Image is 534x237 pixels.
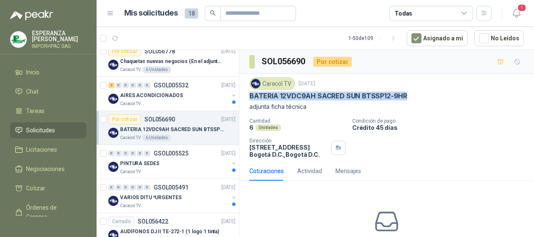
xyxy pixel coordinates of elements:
[120,100,141,107] p: Caracol TV
[137,150,143,156] div: 0
[115,82,122,88] div: 0
[120,134,141,141] p: Caracol TV
[395,9,412,18] div: Todas
[120,169,141,175] p: Caracol TV
[123,82,129,88] div: 0
[335,166,361,176] div: Mensajes
[221,116,236,124] p: [DATE]
[108,82,115,88] div: 2
[108,80,237,107] a: 2 0 0 0 0 0 GSOL005532[DATE] Company LogoAIRES ACONDICIONADOSCaracol TV
[10,10,53,20] img: Logo peakr
[154,82,188,88] p: GSOL005532
[120,203,141,209] p: Caracol TV
[108,114,141,124] div: Por cotizar
[509,6,524,21] button: 1
[108,182,237,209] a: 0 0 0 0 0 0 GSOL005491[DATE] Company LogoVARIOS DITU *URGENTESCaracol TV
[120,194,181,202] p: VARIOS DITU *URGENTES
[142,134,171,141] div: 6 Unidades
[407,30,468,46] button: Asignado a mi
[249,166,284,176] div: Cotizaciones
[249,124,254,131] p: 6
[97,43,239,77] a: Por cotizarSOL056778[DATE] Company LogoChaquetas nuevas negocios (En el adjunto mas informacion)C...
[474,30,524,46] button: No Leídos
[348,32,400,45] div: 1 - 50 de 109
[26,106,44,116] span: Tareas
[130,184,136,190] div: 0
[97,111,239,145] a: Por cotizarSOL056690[DATE] Company LogoBATERIA 12VDC9AH SACRED SUN BTSSP12-9HRCaracol TV6 Unidades
[352,118,531,124] p: Condición de pago
[10,200,86,225] a: Órdenes de Compra
[26,184,45,193] span: Cotizar
[297,166,322,176] div: Actividad
[26,203,79,221] span: Órdenes de Compra
[10,64,86,80] a: Inicio
[108,128,118,138] img: Company Logo
[26,87,39,96] span: Chat
[138,219,168,224] p: SOL056422
[185,8,198,18] span: 18
[108,216,134,226] div: Cerrado
[26,145,57,154] span: Licitaciones
[108,196,118,206] img: Company Logo
[144,82,150,88] div: 0
[108,94,118,104] img: Company Logo
[123,184,129,190] div: 0
[115,150,122,156] div: 0
[10,161,86,177] a: Negociaciones
[108,60,118,70] img: Company Logo
[517,4,526,12] span: 1
[144,116,175,122] p: SOL056690
[124,7,178,19] h1: Mis solicitudes
[26,68,39,77] span: Inicio
[142,66,171,73] div: 6 Unidades
[120,66,141,73] p: Caracol TV
[221,184,236,192] p: [DATE]
[249,144,328,158] p: [STREET_ADDRESS] Bogotá D.C. , Bogotá D.C.
[10,180,86,196] a: Cotizar
[26,126,55,135] span: Solicitudes
[221,47,236,55] p: [DATE]
[221,150,236,158] p: [DATE]
[221,82,236,90] p: [DATE]
[144,184,150,190] div: 0
[249,92,407,100] p: BATERIA 12VDC9AH SACRED SUN BTSSP12-9HR
[26,164,65,174] span: Negociaciones
[144,48,175,54] p: SOL056778
[32,30,86,42] p: ESPERANZA [PERSON_NAME]
[108,150,115,156] div: 0
[130,150,136,156] div: 0
[130,82,136,88] div: 0
[221,218,236,226] p: [DATE]
[10,103,86,119] a: Tareas
[10,142,86,158] a: Licitaciones
[154,150,188,156] p: GSOL005525
[249,138,328,144] p: Dirección
[123,150,129,156] div: 0
[249,118,346,124] p: Cantidad
[120,126,225,134] p: BATERIA 12VDC9AH SACRED SUN BTSSP12-9HR
[10,32,26,47] img: Company Logo
[137,82,143,88] div: 0
[144,150,150,156] div: 0
[137,184,143,190] div: 0
[298,80,315,88] p: [DATE]
[120,228,219,236] p: AUDÍFONOS DJ II TE-272-1 (1 logo 1 tinta)
[255,124,281,131] div: Unidades
[352,124,531,131] p: Crédito 45 días
[120,92,183,100] p: AIRES ACONDICIONADOS
[32,44,86,49] p: IMPORHPAC SAS
[108,162,118,172] img: Company Logo
[210,10,216,16] span: search
[120,58,225,66] p: Chaquetas nuevas negocios (En el adjunto mas informacion)
[249,77,295,90] div: Caracol TV
[251,79,260,88] img: Company Logo
[249,102,524,111] p: adjunta ficha técnica
[108,46,141,56] div: Por cotizar
[313,57,352,67] div: Por cotizar
[120,160,159,168] p: PINTURA SEDES
[108,148,237,175] a: 0 0 0 0 0 0 GSOL005525[DATE] Company LogoPINTURA SEDESCaracol TV
[115,184,122,190] div: 0
[154,184,188,190] p: GSOL005491
[10,84,86,100] a: Chat
[262,55,306,68] h3: SOL056690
